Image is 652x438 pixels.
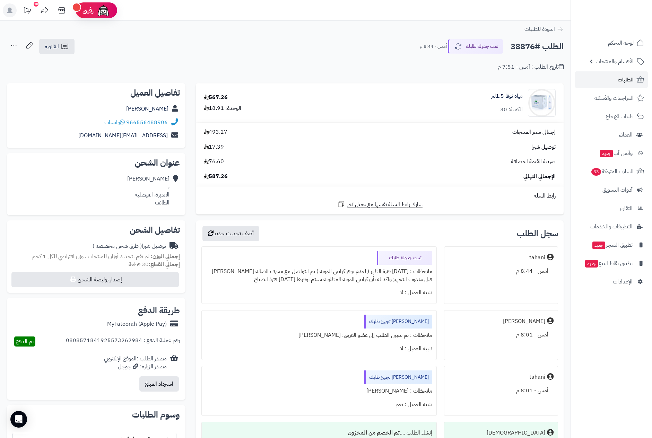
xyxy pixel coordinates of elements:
[66,336,180,347] div: رقم عملية الدفع : 0808571841925573262984
[529,254,545,262] div: tahani
[487,429,545,437] div: [DEMOGRAPHIC_DATA]
[202,226,259,241] button: أضف تحديث جديد
[608,38,634,48] span: لوحة التحكم
[206,286,432,299] div: تنبيه العميل : لا
[524,25,564,33] a: العودة للطلبات
[126,118,168,126] a: 966556488906
[448,39,503,54] button: تمت جدولة طلبك
[206,384,432,398] div: ملاحظات : [PERSON_NAME]
[531,143,556,151] span: توصيل شبرا
[10,411,27,428] div: Open Intercom Messenger
[204,173,228,181] span: 587.26
[45,42,59,51] span: الفاتورة
[591,167,634,176] span: السلات المتروكة
[498,63,564,71] div: تاريخ الطلب : أمس - 7:51 م
[596,56,634,66] span: الأقسام والمنتجات
[592,240,633,250] span: تطبيق المتجر
[449,264,554,278] div: أمس - 8:44 م
[34,2,38,7] div: 10
[337,200,423,209] a: شارك رابط السلة نفسها مع عميل آخر
[605,5,645,20] img: logo-2.png
[364,370,432,384] div: [PERSON_NAME] تجهيز طلبك
[584,259,633,268] span: تطبيق نقاط البيع
[591,168,601,176] span: 33
[613,277,633,287] span: الإعدادات
[32,252,149,261] span: لم تقم بتحديد أوزان للمنتجات ، وزن افتراضي للكل 1 كجم
[575,90,648,106] a: المراجعات والأسئلة
[11,272,179,287] button: إصدار بوليصة الشحن
[129,260,180,269] small: 30 قطعة
[199,192,561,200] div: رابط السلة
[93,242,166,250] div: توصيل شبرا
[151,252,180,261] strong: إجمالي الوزن:
[206,328,432,342] div: ملاحظات : تم تعيين الطلب إلى عضو الفريق: [PERSON_NAME]
[348,429,400,437] b: تم الخصم من المخزون
[449,384,554,397] div: أمس - 8:01 م
[347,201,423,209] span: شارك رابط السلة نفسها مع عميل آخر
[16,337,34,345] span: تم الدفع
[206,265,432,286] div: ملاحظات : [DATE] فترة الظهر ( لعدم توفر كراتين المويه ) تم التواصل مع مشرف الصاله [PERSON_NAME] ق...
[491,92,523,100] a: مياه نوفا 1.5لتر
[529,373,545,381] div: tahani
[599,148,633,158] span: وآتس آب
[575,218,648,235] a: التطبيقات والخدمات
[139,376,179,392] button: استرداد المبلغ
[126,105,168,113] a: [PERSON_NAME]
[93,242,142,250] span: ( طرق شحن مخصصة )
[575,163,648,180] a: السلات المتروكة33
[500,106,523,114] div: الكمية: 30
[590,222,633,231] span: التطبيقات والخدمات
[575,71,648,88] a: الطلبات
[528,89,555,117] img: 792dbfe6ea8a2b5a6eda5673af35dff272f-90x90.jpg
[104,363,167,371] div: مصدر الزيارة: جوجل
[575,273,648,290] a: الإعدادات
[107,320,167,328] div: MyFatoorah (Apple Pay)
[12,89,180,97] h2: تفاصيل العميل
[104,355,167,371] div: مصدر الطلب :الموقع الإلكتروني
[206,398,432,411] div: تنبيه العميل : نعم
[602,185,633,195] span: أدوات التسويق
[78,131,168,140] a: [EMAIL_ADDRESS][DOMAIN_NAME]
[511,158,556,166] span: ضريبة القيمة المضافة
[600,150,613,157] span: جديد
[206,342,432,356] div: تنبيه العميل : لا
[503,317,545,325] div: [PERSON_NAME]
[204,104,241,112] div: الوحدة: 18.91
[585,260,598,268] span: جديد
[524,25,555,33] span: العودة للطلبات
[606,112,634,121] span: طلبات الإرجاع
[18,3,36,19] a: تحديثات المنصة
[594,93,634,103] span: المراجعات والأسئلة
[512,128,556,136] span: إجمالي سعر المنتجات
[204,94,228,102] div: 567.26
[575,255,648,272] a: تطبيق نقاط البيعجديد
[12,226,180,234] h2: تفاصيل الشحن
[96,3,110,17] img: ai-face.png
[127,175,169,207] div: [PERSON_NAME] ، القديرة، الفيصلية الطائف
[575,237,648,253] a: تطبيق المتجرجديد
[364,315,432,328] div: [PERSON_NAME] تجهيز طلبك
[523,173,556,181] span: الإجمالي النهائي
[12,411,180,419] h2: وسوم الطلبات
[619,203,633,213] span: التقارير
[12,159,180,167] h2: عنوان الشحن
[618,75,634,85] span: الطلبات
[575,145,648,161] a: وآتس آبجديد
[104,118,125,126] a: واتساب
[39,39,75,54] a: الفاتورة
[575,182,648,198] a: أدوات التسويق
[592,242,605,249] span: جديد
[377,251,432,265] div: تمت جدولة طلبك
[575,35,648,51] a: لوحة التحكم
[204,128,227,136] span: 493.27
[517,229,558,238] h3: سجل الطلب
[82,6,94,15] span: رفيق
[204,143,224,151] span: 17.39
[204,158,224,166] span: 76.60
[575,108,648,125] a: طلبات الإرجاع
[420,43,447,50] small: أمس - 8:44 م
[138,306,180,315] h2: طريقة الدفع
[575,200,648,217] a: التقارير
[619,130,633,140] span: العملاء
